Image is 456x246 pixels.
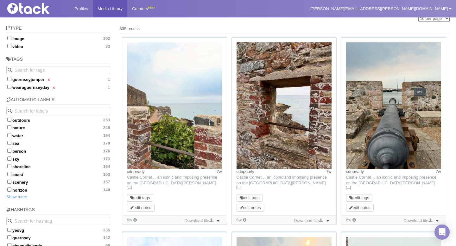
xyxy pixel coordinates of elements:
label: scenery [6,179,110,185]
svg: Search [8,109,12,113]
input: Search for tags [6,66,110,74]
input: video33 [7,44,11,48]
input: Search for labels [6,107,110,115]
a: Download file [183,217,214,224]
input: sky173 [7,157,11,161]
input: sea178 [7,141,11,145]
div: BETA [148,4,155,11]
span: 148 [103,188,110,193]
img: Image may contain: horizon, nature, outdoors, sky, summer, scenery, rock, herbal, herbs, plant, a... [127,42,222,169]
div: 335 results [120,26,450,32]
input: person176 [7,149,11,153]
time: Posted: 19/08/2025, 09:34:12 [436,169,441,175]
input: coast163 [7,172,11,176]
h5: Hashtags [6,207,110,215]
a: edit tags [240,195,260,200]
input: scenery157 [7,180,11,184]
input: yesvg335 [7,228,11,232]
label: outdoors [6,117,110,123]
img: Tack [5,3,68,14]
input: outdoors253 [7,118,11,122]
img: Image may contain: weapon, mortar shell, artillery, cannon, architecture, building, castle, fortr... [346,42,441,169]
label: sea [6,140,110,146]
a: Download file [292,217,324,224]
button: Search [6,217,15,225]
span: 178 [103,141,110,146]
a: […] [237,185,332,191]
a: Download file [402,217,434,224]
a: edit tags [349,195,369,200]
time: Added: 26/08/2025, 11:30:50 [127,218,132,222]
label: wearaguernseyday [6,84,110,90]
a: […] [127,185,222,191]
button: Search [6,107,15,115]
label: coast [6,171,110,177]
a: Show more [6,194,27,199]
span: Castle Cornet… an iconic and imposing presence on the [GEOGRAPHIC_DATA][PERSON_NAME] #guernsey vi... [346,175,436,191]
a: cdnpearly [346,169,364,174]
a: x [53,85,55,90]
h5: Tags [6,57,110,64]
h5: Automatic Labels [6,97,110,105]
a: […] [346,185,441,191]
time: Added: 26/08/2025, 11:30:46 [346,218,351,222]
img: Image may contain: home damage, window - broken, brick, rock, nature, outdoors, architecture, bui... [237,42,332,169]
span: 173 [103,157,110,162]
span: 176 [103,149,110,154]
input: horizon148 [7,188,11,192]
span: 163 [103,172,110,177]
label: sky [6,156,110,162]
span: Castle Cornet… an iconic and imposing presence on the [GEOGRAPHIC_DATA][PERSON_NAME] #guernsey vi... [237,175,327,191]
a: edit notes [130,205,151,210]
input: wearaguernseydayx 1 [7,85,11,89]
time: Added: 26/08/2025, 11:30:47 [237,218,242,222]
span: 1 [108,85,110,90]
span: 157 [103,180,110,185]
svg: Search [8,68,12,72]
a: edit notes [349,205,370,210]
span: Castle Cornet… an iconic and imposing presence on the [GEOGRAPHIC_DATA][PERSON_NAME] #guernsey vi... [127,175,217,191]
span: 246 [103,125,110,130]
time: Posted: 19/08/2025, 09:34:12 [326,169,332,175]
span: 194 [103,133,110,138]
label: person [6,148,110,154]
span: 1 [108,77,110,82]
button: Search [6,66,15,74]
span: 253 [103,118,110,123]
div: Open Intercom Messenger [434,224,450,240]
svg: Search [8,219,12,223]
label: guernseyjumper [6,76,110,82]
input: Search for hashtag [6,217,110,225]
input: image302 [7,36,11,40]
input: water194 [7,133,11,137]
input: shoreline164 [7,164,11,168]
a: edit tags [130,195,150,200]
a: cdnpearly [237,169,254,174]
a: x [47,77,50,82]
span: 302 [103,36,110,41]
input: guernsey142 [7,235,11,239]
label: yesvg [6,227,110,233]
label: shoreline [6,163,110,169]
label: nature [6,124,110,131]
label: horizon [6,187,110,193]
span: 335 [103,228,110,233]
a: cdnpearly [127,169,145,174]
label: image [6,35,110,41]
time: Posted: 19/08/2025, 09:34:12 [217,169,222,175]
a: edit notes [240,205,261,210]
label: video [6,43,110,49]
h5: Type [6,26,110,33]
span: 164 [103,164,110,169]
span: 142 [103,235,110,240]
span: 33 [105,44,110,49]
input: guernseyjumperx 1 [7,77,11,81]
input: nature246 [7,125,11,129]
label: water [6,132,110,138]
label: guernsey [6,234,110,241]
